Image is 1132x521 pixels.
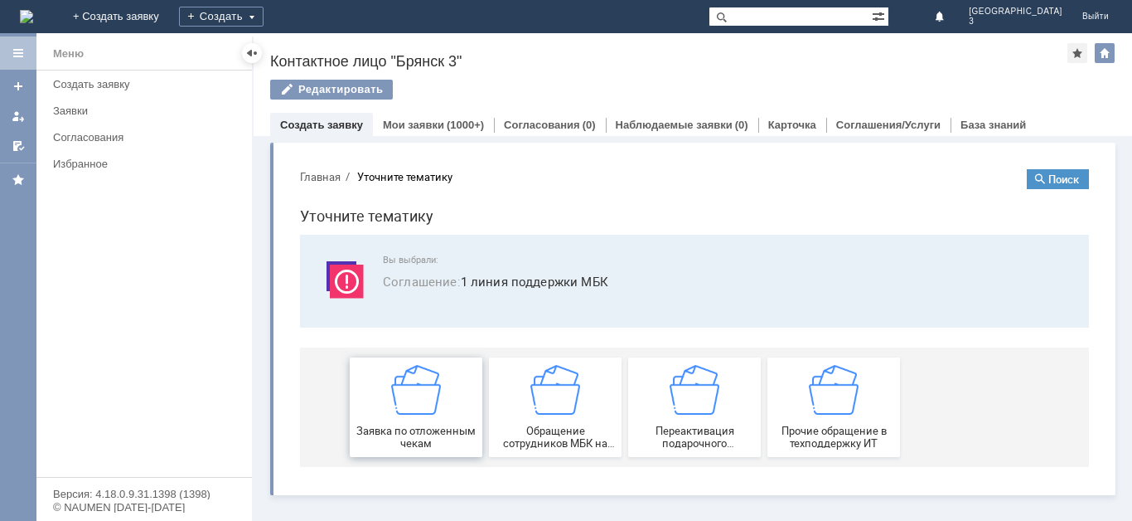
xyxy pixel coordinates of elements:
span: 3 [969,17,1062,27]
span: Заявка по отложенным чекам [68,269,191,294]
a: Создать заявку [46,71,249,97]
a: Мои заявки [383,119,444,131]
a: Создать заявку [280,119,363,131]
a: Согласования [504,119,580,131]
div: Избранное [53,158,224,170]
span: Обращение сотрудников МБК на недоступность тех. поддержки [207,269,330,294]
a: Мои согласования [5,133,31,159]
img: getfafe0041f1c547558d014b707d1d9f05 [522,209,572,259]
button: Заявка по отложенным чекам [63,202,196,301]
button: Главная [13,13,54,28]
div: Добавить в избранное [1067,43,1087,63]
a: Мои заявки [5,103,31,129]
div: Версия: 4.18.0.9.31.1398 (1398) [53,489,235,499]
img: getfafe0041f1c547558d014b707d1d9f05 [383,209,433,259]
span: Расширенный поиск [872,7,888,23]
a: Соглашения/Услуги [836,119,941,131]
div: Скрыть меню [242,43,262,63]
img: getfafe0041f1c547558d014b707d1d9f05 [104,209,154,259]
span: Вы выбрали: [96,99,782,110]
a: База знаний [960,119,1026,131]
h1: Уточните тематику [13,48,802,72]
button: Поиск [740,13,802,33]
a: Заявки [46,98,249,124]
div: Изменить домашнюю страницу [1095,43,1115,63]
div: © NAUMEN [DATE]-[DATE] [53,502,235,513]
span: [GEOGRAPHIC_DATA] [969,7,1062,17]
div: (1000+) [447,119,484,131]
a: Создать заявку [5,73,31,100]
div: (0) [735,119,748,131]
div: Создать заявку [53,78,242,90]
img: getfafe0041f1c547558d014b707d1d9f05 [244,209,293,259]
a: Прочие обращение в техподдержку ИТ [481,202,613,301]
img: svg%3E [33,99,83,149]
div: Создать [179,7,264,27]
a: Карточка [768,119,816,131]
a: Переактивация подарочного сертификата [341,202,474,301]
a: Согласования [46,124,249,150]
button: Обращение сотрудников МБК на недоступность тех. поддержки [202,202,335,301]
span: Прочие обращение в техподдержку ИТ [486,269,608,294]
span: 1 линия поддержки МБК [96,116,782,135]
div: Согласования [53,131,242,144]
img: logo [20,10,33,23]
span: Переактивация подарочного сертификата [346,269,469,294]
div: Контактное лицо "Брянск 3" [270,53,1067,70]
div: Уточните тематику [70,15,166,27]
div: (0) [583,119,596,131]
div: Заявки [53,105,242,117]
span: Соглашение : [96,117,174,134]
a: Наблюдаемые заявки [616,119,733,131]
div: Меню [53,44,84,64]
a: Перейти на домашнюю страницу [20,10,33,23]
